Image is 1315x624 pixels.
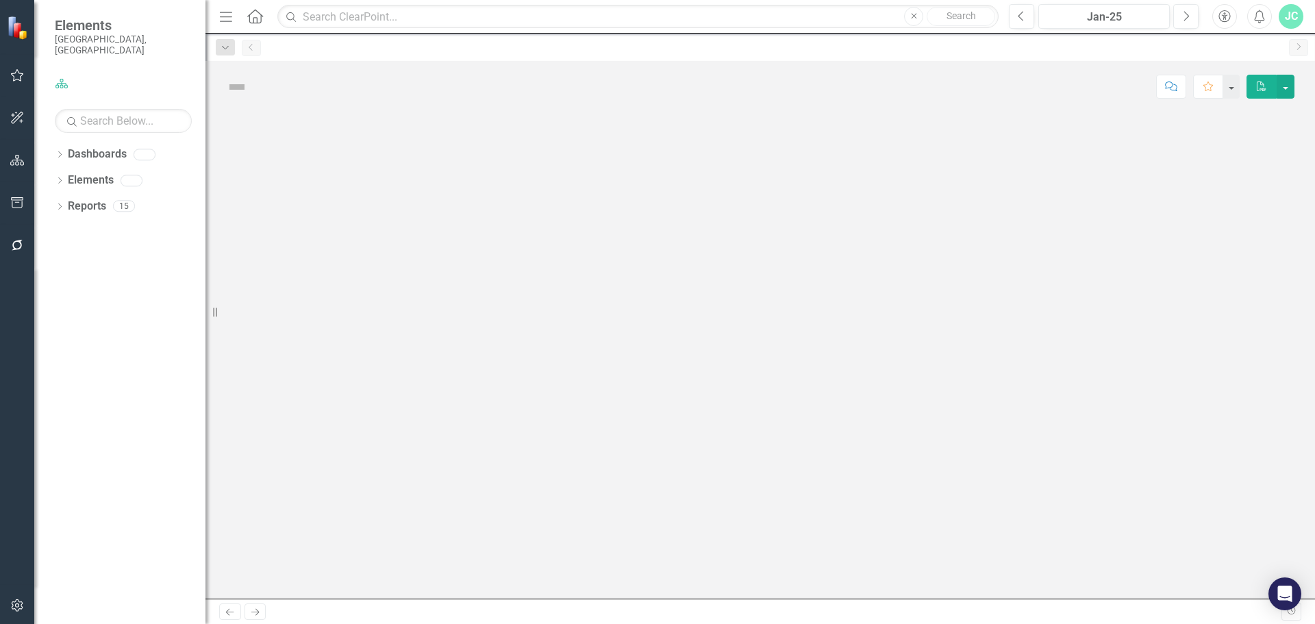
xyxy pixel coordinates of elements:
input: Search ClearPoint... [277,5,999,29]
img: ClearPoint Strategy [6,14,32,40]
div: Jan-25 [1043,9,1165,25]
a: Elements [68,173,114,188]
div: 15 [113,201,135,212]
span: Elements [55,17,192,34]
button: Search [927,7,995,26]
small: [GEOGRAPHIC_DATA], [GEOGRAPHIC_DATA] [55,34,192,56]
a: Dashboards [68,147,127,162]
span: Search [947,10,976,21]
div: Open Intercom Messenger [1268,577,1301,610]
button: JC [1279,4,1303,29]
img: Not Defined [226,76,248,98]
button: Jan-25 [1038,4,1170,29]
a: Reports [68,199,106,214]
input: Search Below... [55,109,192,133]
